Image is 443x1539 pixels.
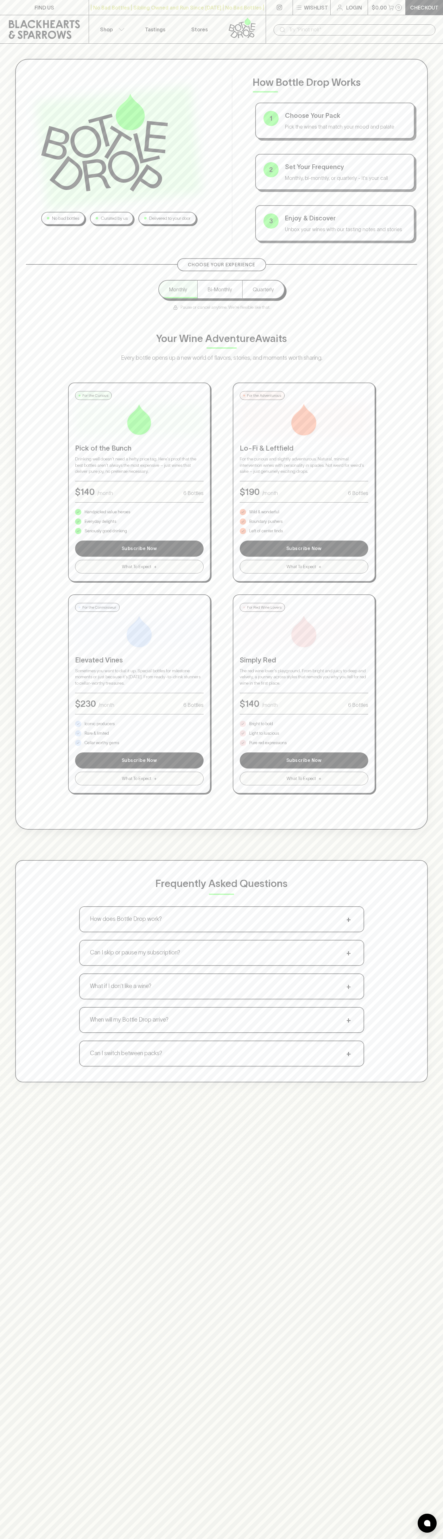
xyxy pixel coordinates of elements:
p: Iconic producers [85,721,115,727]
p: Curated by us [101,215,128,222]
p: Handpicked value heroes [85,509,130,515]
p: Rare & limited [85,730,109,737]
p: Monthly, bi-monthly, or quarterly - it's your call [285,174,407,182]
img: Simply Red [288,616,320,647]
div: 1 [263,111,279,126]
p: $ 230 [75,697,96,710]
p: $ 190 [240,485,260,498]
p: How Bottle Drop Works [253,75,417,90]
p: What if I don't like a wine? [90,982,151,991]
p: Cellar worthy gems [85,740,119,746]
button: Shop [89,15,133,43]
p: Seriously good drinking [85,528,127,534]
p: Sometimes you want to dial it up. Special bottles for milestone moments or just because it's [DAT... [75,668,204,687]
p: Light to luscious [249,730,279,737]
p: FIND US [35,4,54,11]
p: Pick of the Bunch [75,443,204,453]
button: What if I don't like a wine?+ [80,974,364,999]
span: + [344,1015,353,1025]
p: Stores [191,26,208,33]
p: /month [97,489,113,497]
span: Awaits [255,333,287,344]
button: How does Bottle Drop work?+ [80,907,364,932]
p: Every bottle opens up a new world of flavors, stories, and moments worth sharing. [95,354,348,362]
p: Everyday delights [85,518,116,525]
p: For Red Wine Lovers [247,605,282,610]
p: 0 [397,6,400,9]
p: /month [262,701,278,709]
span: + [344,1049,353,1058]
p: Boundary pushers [249,518,282,525]
img: Pick of the Bunch [123,404,155,435]
span: + [344,915,353,924]
span: + [319,775,321,782]
span: + [154,775,157,782]
p: Wishlist [304,4,328,11]
button: Subscribe Now [240,752,368,769]
p: Simply Red [240,655,368,665]
p: For the Connoisseur [82,605,116,610]
p: Left of center finds [249,528,283,534]
img: Elevated Vines [123,616,155,647]
img: Bottle Drop [41,94,168,191]
p: /month [98,701,114,709]
p: Your Wine Adventure [156,331,287,346]
p: 6 Bottles [183,701,204,709]
input: Try "Pinot noir" [289,25,430,35]
button: What To Expect+ [240,560,368,573]
button: When will my Bottle Drop arrive?+ [80,1008,364,1032]
div: 2 [263,162,279,177]
p: Shop [100,26,113,33]
p: /month [262,489,278,497]
p: $0.00 [372,4,387,11]
button: Subscribe Now [75,752,204,769]
p: Login [346,4,362,11]
a: Stores [177,15,222,43]
button: What To Expect+ [75,560,204,573]
button: Subscribe Now [75,541,204,557]
p: 6 Bottles [348,489,368,497]
span: + [154,563,157,570]
button: Quarterly [242,281,284,298]
img: bubble-icon [424,1520,430,1526]
p: No bad bottles [52,215,79,222]
p: How does Bottle Drop work? [90,915,162,923]
a: Tastings [133,15,177,43]
span: + [319,563,321,570]
p: Choose Your Pack [285,111,407,120]
p: Checkout [410,4,439,11]
p: For the curious and slightly adventurous. Natural, minimal intervention wines with personality in... [240,456,368,475]
p: Elevated Vines [75,655,204,665]
button: What To Expect+ [240,772,368,785]
span: + [344,982,353,991]
img: Lo-Fi & Leftfield [288,404,320,435]
p: For the Adventurous [247,393,281,398]
span: What To Expect [122,775,151,782]
span: What To Expect [287,775,316,782]
span: What To Expect [287,563,316,570]
button: Can I switch between packs?+ [80,1041,364,1066]
p: Can I skip or pause my subscription? [90,948,180,957]
p: When will my Bottle Drop arrive? [90,1016,168,1024]
p: Pure red expressions [249,740,287,746]
p: Unbox your wines with our tasting notes and stories [285,225,407,233]
p: Delivered to your door [149,215,191,222]
p: Tastings [145,26,165,33]
p: $ 140 [75,485,95,498]
span: What To Expect [122,563,151,570]
p: 6 Bottles [183,489,204,497]
p: Can I switch between packs? [90,1049,162,1058]
p: Bright to bold [249,721,273,727]
button: Subscribe Now [240,541,368,557]
p: Lo-Fi & Leftfield [240,443,368,453]
p: $ 140 [240,697,259,710]
button: What To Expect+ [75,772,204,785]
p: 6 Bottles [348,701,368,709]
p: Choose Your Experience [188,262,255,268]
span: + [344,948,353,958]
p: Frequently Asked Questions [155,876,288,891]
p: For the Curious [82,393,108,398]
div: 3 [263,213,279,229]
p: Wild & wonderful [249,509,279,515]
p: Enjoy & Discover [285,213,407,223]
